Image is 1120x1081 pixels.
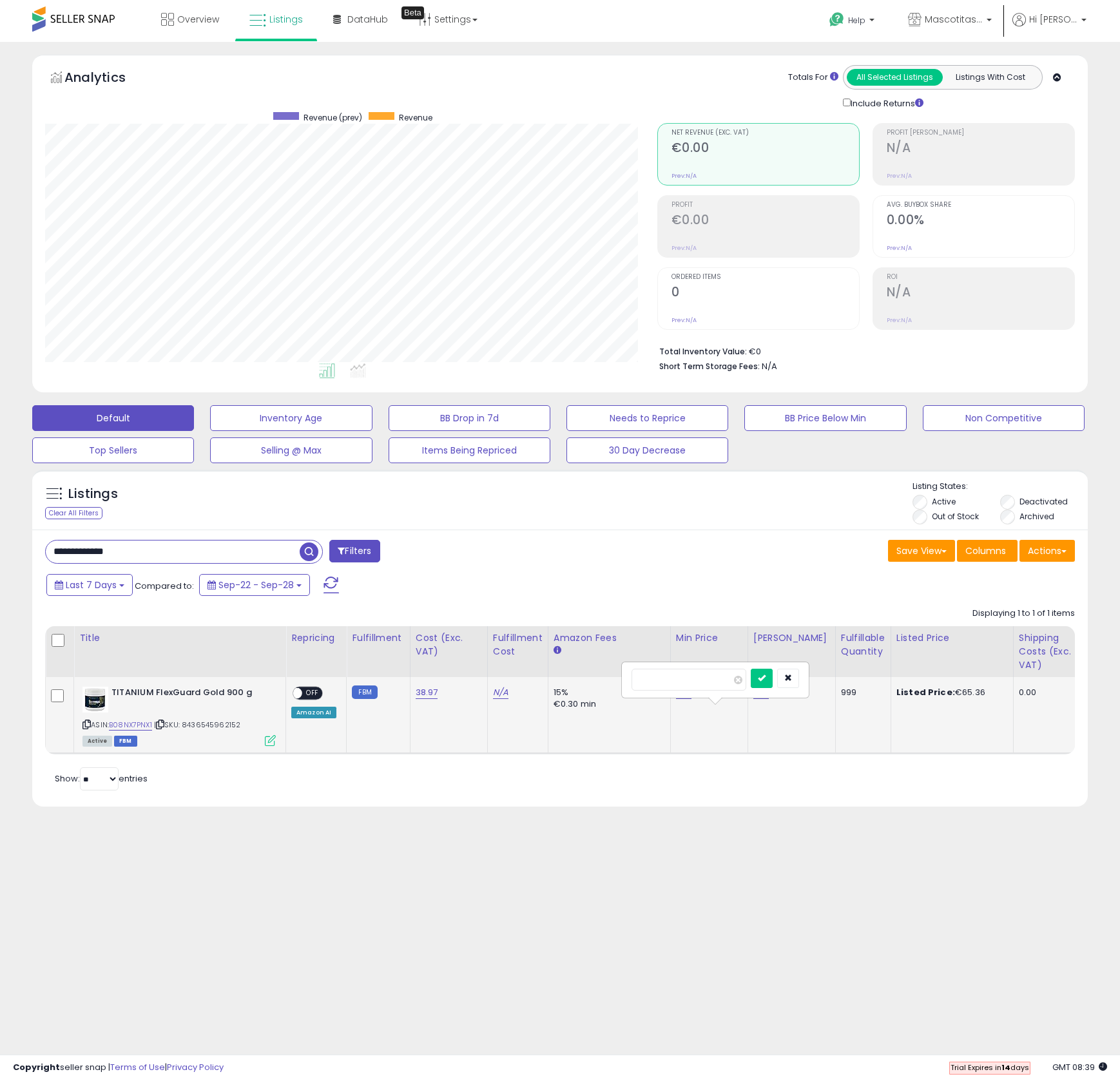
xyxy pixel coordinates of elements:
b: Listed Price: [896,686,955,698]
h2: 0 [671,285,859,302]
div: Tooltip anchor [401,6,424,19]
b: Short Term Storage Fees: [659,361,760,372]
span: Sep-22 - Sep-28 [218,579,294,591]
span: Help [848,15,865,26]
h5: Analytics [64,68,151,90]
button: Listings With Cost [942,69,1038,86]
span: Profit [PERSON_NAME] [887,129,1074,137]
div: Fulfillment Cost [493,631,543,658]
div: Listed Price [896,631,1008,645]
p: Listing States: [912,481,1088,493]
div: Amazon Fees [554,631,665,645]
label: Active [932,496,956,507]
div: Cost (Exc. VAT) [416,631,482,658]
div: Displaying 1 to 1 of 1 items [972,607,1075,620]
button: BB Price Below Min [744,405,906,431]
button: 30 Day Decrease [566,437,728,463]
span: Profit [671,202,859,209]
a: Help [819,2,887,42]
span: Hi [PERSON_NAME] [1029,13,1077,26]
button: Inventory Age [210,405,372,431]
span: Columns [965,544,1006,557]
span: Net Revenue (Exc. VAT) [671,129,859,137]
label: Archived [1019,511,1054,522]
b: Total Inventory Value: [659,346,747,357]
span: Last 7 Days [66,579,117,591]
span: Avg. Buybox Share [887,202,1074,209]
span: Overview [177,13,219,26]
div: Shipping Costs (Exc. VAT) [1019,631,1085,672]
div: Min Price [676,631,742,645]
button: Sep-22 - Sep-28 [199,574,310,596]
label: Deactivated [1019,496,1068,507]
button: Save View [888,540,955,562]
span: DataHub [347,13,388,26]
div: Clear All Filters [45,507,102,519]
div: 0.00 [1019,687,1081,698]
div: 15% [554,687,661,698]
h2: €0.00 [671,213,859,230]
span: | SKU: 8436545962152 [154,720,240,730]
div: €0.30 min [554,698,661,710]
h2: €0.00 [671,140,859,158]
a: B08NX7PNX1 [109,720,152,731]
span: ROI [887,274,1074,281]
div: Repricing [291,631,341,645]
img: 414xzYvAr8L._SL40_.jpg [82,687,108,713]
span: OFF [302,687,323,698]
div: €65.36 [896,687,1003,698]
button: Last 7 Days [46,574,133,596]
small: FBM [352,685,377,699]
h2: 0.00% [887,213,1074,230]
div: Title [79,631,280,645]
span: Revenue (prev) [304,112,362,123]
span: Revenue [399,112,432,123]
button: Items Being Repriced [389,437,550,463]
span: Show: entries [55,772,148,785]
small: Prev: N/A [887,244,912,252]
div: Totals For [788,72,838,84]
span: Listings [269,13,303,26]
small: Prev: N/A [887,172,912,180]
button: Needs to Reprice [566,405,728,431]
li: €0 [659,343,1065,358]
div: Amazon AI [291,707,336,718]
button: Actions [1019,540,1075,562]
div: [PERSON_NAME] [753,631,830,645]
span: Ordered Items [671,274,859,281]
button: Columns [957,540,1018,562]
a: N/A [493,686,508,699]
span: Compared to: [135,580,194,592]
button: Selling @ Max [210,437,372,463]
span: Mascotitas a casa [925,13,983,26]
h5: Listings [68,485,118,503]
div: 999 [841,687,881,698]
small: Prev: N/A [887,316,912,324]
h2: N/A [887,140,1074,158]
button: Default [32,405,194,431]
button: Top Sellers [32,437,194,463]
small: Prev: N/A [671,316,697,324]
small: Prev: N/A [671,244,697,252]
button: BB Drop in 7d [389,405,550,431]
div: ASIN: [82,687,276,745]
span: All listings currently available for purchase on Amazon [82,736,112,747]
div: Include Returns [833,96,940,110]
span: FBM [114,736,137,747]
a: 38.97 [416,686,438,699]
b: TITANIUM FlexGuard Gold 900 g [111,687,268,702]
button: Non Competitive [923,405,1085,431]
i: Get Help [829,12,845,28]
button: Filters [329,540,380,562]
h2: N/A [887,285,1074,302]
div: Fulfillment [352,631,404,645]
label: Out of Stock [932,511,979,522]
small: Amazon Fees. [554,645,561,656]
a: Hi [PERSON_NAME] [1012,13,1086,42]
div: Fulfillable Quantity [841,631,885,658]
span: N/A [762,360,777,372]
button: All Selected Listings [847,69,943,86]
small: Prev: N/A [671,172,697,180]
